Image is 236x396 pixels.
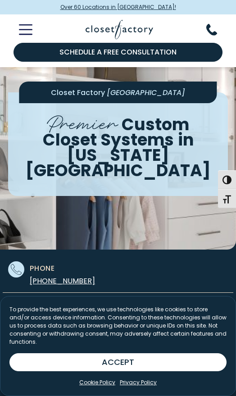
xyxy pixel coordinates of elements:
span: Custom Closet Systems [43,113,190,151]
a: Schedule a Free Consultation [14,43,222,62]
button: Toggle High Contrast [218,170,236,189]
a: [PHONE_NUMBER] [30,276,95,286]
span: [GEOGRAPHIC_DATA] [107,87,185,98]
span: Premier [47,105,118,137]
span: Closet Factory [51,87,105,98]
a: Privacy Policy [120,378,157,387]
span: in [US_STATE][GEOGRAPHIC_DATA] [26,128,211,182]
p: To provide the best experiences, we use technologies like cookies to store and/or access device i... [9,305,227,346]
span: Over 60 Locations in [GEOGRAPHIC_DATA]! [60,3,176,11]
span: Phone [30,263,55,274]
button: Toggle Mobile Menu [8,24,32,35]
a: Cookie Policy [79,378,115,387]
button: Toggle Font size [218,189,236,208]
button: ACCEPT [9,353,227,371]
img: Closet Factory Logo [86,20,153,39]
button: Phone Number [206,24,228,36]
